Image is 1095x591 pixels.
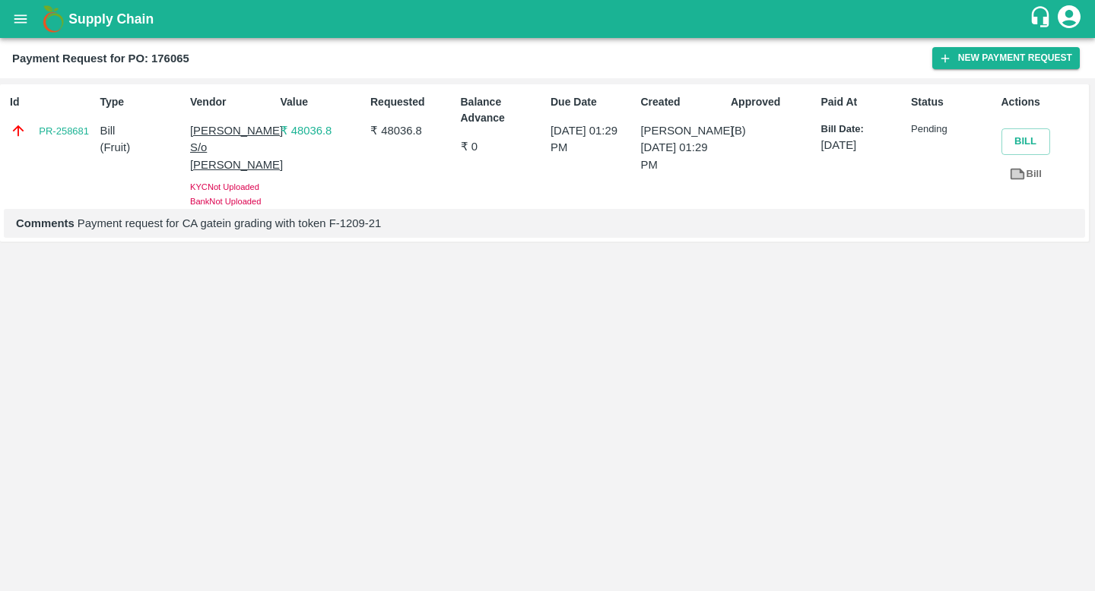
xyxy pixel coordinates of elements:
[551,122,634,156] p: [DATE] 01:29 PM
[821,122,905,137] p: Bill Date:
[16,217,75,229] b: Comments
[461,138,544,155] p: ₹ 0
[3,2,38,36] button: open drawer
[1055,3,1083,35] div: account of current user
[10,94,94,110] p: Id
[1001,128,1050,155] button: Bill
[821,94,905,110] p: Paid At
[641,122,725,139] p: [PERSON_NAME]
[100,122,184,139] p: Bill
[68,11,154,27] b: Supply Chain
[821,137,905,153] p: [DATE]
[551,94,634,110] p: Due Date
[731,94,814,110] p: Approved
[190,122,274,173] p: [PERSON_NAME] S/o [PERSON_NAME]
[461,94,544,126] p: Balance Advance
[190,94,274,110] p: Vendor
[68,8,1029,30] a: Supply Chain
[281,94,364,110] p: Value
[12,52,189,65] b: Payment Request for PO: 176065
[39,124,89,139] a: PR-258681
[100,139,184,156] p: ( Fruit )
[38,4,68,34] img: logo
[1001,94,1085,110] p: Actions
[641,139,725,173] p: [DATE] 01:29 PM
[911,94,995,110] p: Status
[100,94,184,110] p: Type
[281,122,364,139] p: ₹ 48036.8
[731,122,814,139] p: (B)
[932,47,1080,69] button: New Payment Request
[370,122,454,139] p: ₹ 48036.8
[641,94,725,110] p: Created
[190,182,259,191] span: KYC Not Uploaded
[190,197,261,206] span: Bank Not Uploaded
[370,94,454,110] p: Requested
[1029,5,1055,33] div: customer-support
[911,122,995,137] p: Pending
[16,215,1073,232] p: Payment request for CA gatein grading with token F-1209-21
[1001,161,1050,188] a: Bill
